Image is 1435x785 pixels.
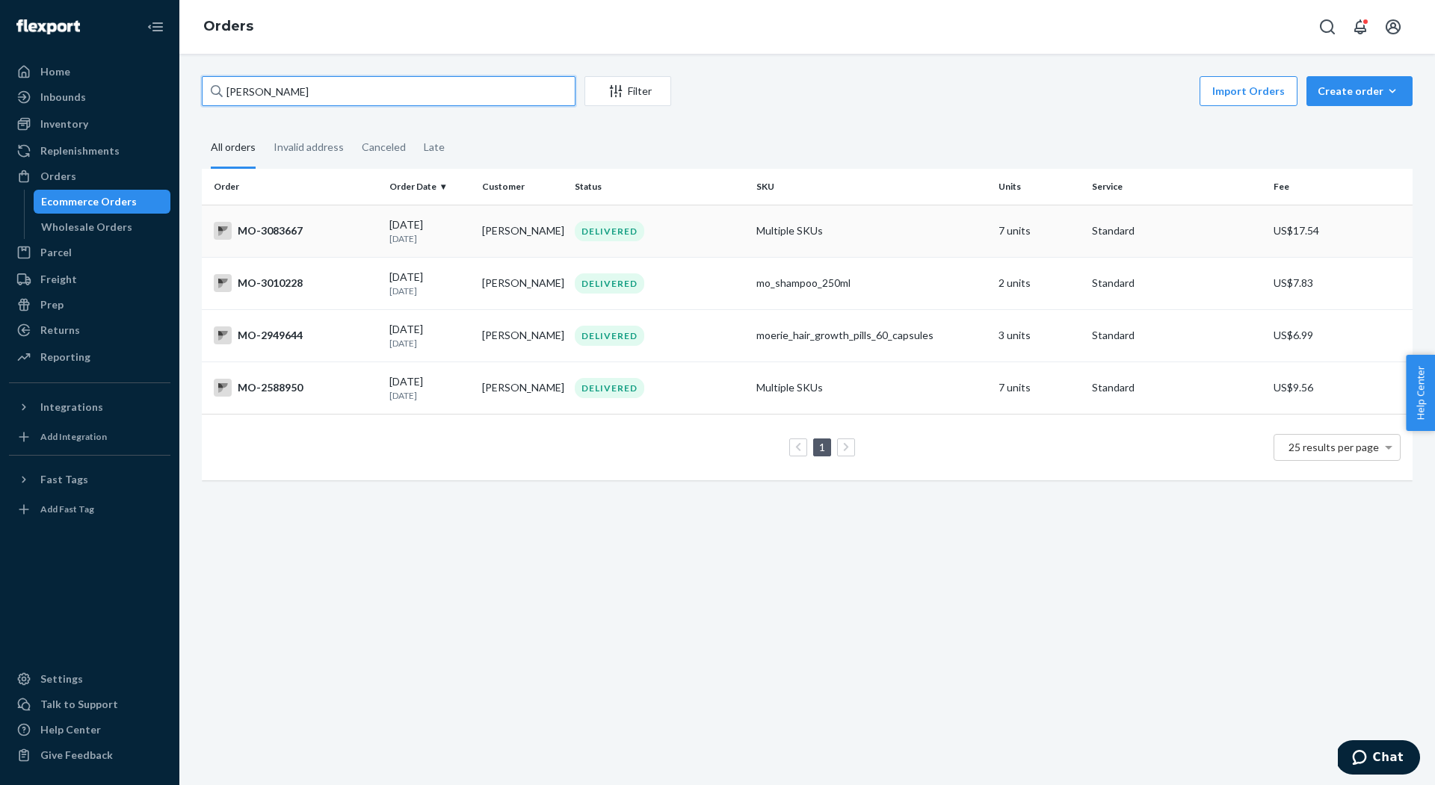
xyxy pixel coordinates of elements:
div: DELIVERED [575,378,644,398]
div: DELIVERED [575,273,644,294]
div: Freight [40,272,77,287]
div: Parcel [40,245,72,260]
iframe: Opens a widget where you can chat to one of our agents [1338,740,1420,778]
div: Late [424,128,445,167]
th: Service [1086,169,1268,205]
div: [DATE] [389,322,470,350]
div: Add Integration [40,430,107,443]
td: US$6.99 [1268,309,1413,362]
button: Filter [584,76,671,106]
a: Page 1 is your current page [816,441,828,453]
td: US$17.54 [1268,205,1413,257]
div: [DATE] [389,374,470,402]
th: Order [202,169,383,205]
div: MO-2949644 [214,326,377,344]
button: Create order [1306,76,1413,106]
a: Freight [9,267,170,291]
a: Wholesale Orders [34,215,171,239]
div: Reporting [40,350,90,364]
div: Settings [40,671,83,686]
p: [DATE] [389,389,470,402]
p: Standard [1092,223,1262,238]
div: Filter [585,84,670,99]
div: Orders [40,169,76,184]
td: US$7.83 [1268,257,1413,309]
td: 2 units [993,257,1085,309]
div: Add Fast Tag [40,503,94,515]
td: [PERSON_NAME] [476,362,569,414]
button: Close Navigation [141,12,170,42]
td: 3 units [993,309,1085,362]
a: Inbounds [9,85,170,109]
th: Order Date [383,169,476,205]
div: MO-3010228 [214,274,377,292]
div: Returns [40,323,80,338]
a: Orders [9,164,170,188]
div: [DATE] [389,270,470,297]
input: Search orders [202,76,575,106]
p: [DATE] [389,337,470,350]
div: All orders [211,128,256,169]
img: Flexport logo [16,19,80,34]
button: Give Feedback [9,743,170,767]
div: Replenishments [40,143,120,158]
button: Import Orders [1200,76,1297,106]
a: Parcel [9,241,170,264]
div: Ecommerce Orders [41,194,137,209]
div: Give Feedback [40,748,113,763]
a: Home [9,60,170,84]
a: Settings [9,667,170,691]
th: Units [993,169,1085,205]
a: Add Integration [9,425,170,449]
td: [PERSON_NAME] [476,205,569,257]
span: 25 results per page [1289,441,1379,453]
a: Inventory [9,112,170,136]
td: 7 units [993,205,1085,257]
div: Integrations [40,400,103,415]
td: Multiple SKUs [750,362,993,414]
div: Invalid address [274,128,344,167]
div: Home [40,64,70,79]
div: MO-3083667 [214,222,377,240]
p: Standard [1092,276,1262,291]
a: Returns [9,318,170,342]
td: [PERSON_NAME] [476,257,569,309]
p: [DATE] [389,232,470,245]
div: Inventory [40,117,88,131]
div: Wholesale Orders [41,220,132,235]
div: [DATE] [389,217,470,245]
td: Multiple SKUs [750,205,993,257]
div: Create order [1318,84,1401,99]
p: Standard [1092,328,1262,343]
div: Prep [40,297,64,312]
div: Fast Tags [40,472,88,487]
button: Fast Tags [9,468,170,491]
div: Inbounds [40,90,86,105]
a: Add Fast Tag [9,497,170,521]
div: Customer [482,180,563,193]
a: Prep [9,293,170,317]
a: Replenishments [9,139,170,163]
a: Help Center [9,718,170,742]
div: DELIVERED [575,221,644,241]
button: Open account menu [1378,12,1408,42]
th: SKU [750,169,993,205]
td: [PERSON_NAME] [476,309,569,362]
a: Orders [203,18,253,34]
button: Talk to Support [9,692,170,716]
p: [DATE] [389,285,470,297]
div: Help Center [40,722,101,737]
th: Status [569,169,750,205]
button: Integrations [9,395,170,419]
td: US$9.56 [1268,362,1413,414]
button: Open Search Box [1312,12,1342,42]
button: Help Center [1406,355,1435,431]
div: Canceled [362,128,406,167]
div: moerie_hair_growth_pills_60_capsules [756,328,987,343]
p: Standard [1092,380,1262,395]
div: DELIVERED [575,326,644,346]
div: mo_shampoo_250ml [756,276,987,291]
ol: breadcrumbs [191,5,265,49]
a: Ecommerce Orders [34,190,171,214]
